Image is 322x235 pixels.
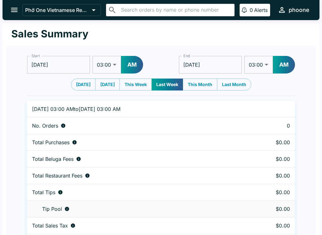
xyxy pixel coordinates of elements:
[247,222,290,229] p: $0.00
[32,139,69,145] p: Total Purchases
[247,123,290,129] p: 0
[247,139,290,145] p: $0.00
[152,79,183,90] button: Last Week
[289,6,309,14] div: phoone
[27,56,90,74] input: Choose date, selected date is Aug 24, 2025
[183,53,190,58] label: End
[119,79,152,90] button: This Week
[121,56,143,74] button: AM
[247,172,290,179] p: $0.00
[247,206,290,212] p: $0.00
[32,123,237,129] div: Number of orders placed
[6,2,22,18] button: open drawer
[22,4,101,16] button: Phở One Vietnamese Restaurant
[32,222,68,229] p: Total Sales Tax
[71,79,96,90] button: [DATE]
[247,189,290,195] p: $0.00
[32,222,237,229] div: Sales tax paid by diners
[32,189,55,195] p: Total Tips
[32,123,58,129] p: No. Orders
[11,28,88,40] h1: Sales Summary
[95,79,120,90] button: [DATE]
[119,6,232,14] input: Search orders by name or phone number
[25,7,89,13] p: Phở One Vietnamese Restaurant
[32,139,237,145] div: Aggregate order subtotals
[275,3,312,17] button: phoone
[254,7,268,13] p: Alerts
[42,206,62,212] p: Tip Pool
[250,7,253,13] p: 0
[32,172,237,179] div: Fees paid by diners to restaurant
[247,156,290,162] p: $0.00
[32,189,237,195] div: Combined individual and pooled tips
[32,206,237,212] div: Tips unclaimed by a waiter
[31,53,40,58] label: Start
[217,79,251,90] button: Last Month
[183,79,217,90] button: This Month
[32,156,74,162] p: Total Beluga Fees
[32,172,82,179] p: Total Restaurant Fees
[32,156,237,162] div: Fees paid by diners to Beluga
[273,56,295,74] button: AM
[179,56,242,74] input: Choose date, selected date is Aug 31, 2025
[32,106,237,112] p: [DATE] 03:00 AM to [DATE] 03:00 AM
